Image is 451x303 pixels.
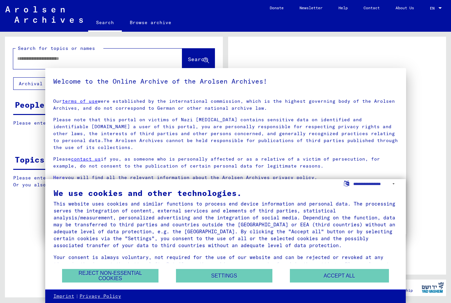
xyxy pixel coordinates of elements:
[53,76,398,87] h5: Welcome to the Online Archive of the Arolsen Archives!
[53,200,398,249] div: This website uses cookies and similar functions to process end device information and personal da...
[53,254,398,275] div: Your consent is always voluntary, not required for the use of our website and can be rejected or ...
[71,156,101,162] a: contact us
[53,189,398,197] div: We use cookies and other technologies.
[290,269,389,283] button: Accept all
[62,269,158,283] button: Reject non-essential cookies
[53,98,398,112] p: Our were established by the international commission, which is the highest governing body of the ...
[53,116,398,151] p: Please note that this portal on victims of Nazi [MEDICAL_DATA] contains sensitive data on identif...
[53,156,398,170] p: Please if you, as someone who is personally affected or as a relative of a victim of persecution,...
[62,98,98,104] a: terms of use
[176,269,272,283] button: Settings
[53,174,398,181] p: you will find all the relevant information about the Arolsen Archives privacy policy.
[53,293,74,300] a: Imprint
[80,293,121,300] a: Privacy Policy
[53,174,65,180] a: Here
